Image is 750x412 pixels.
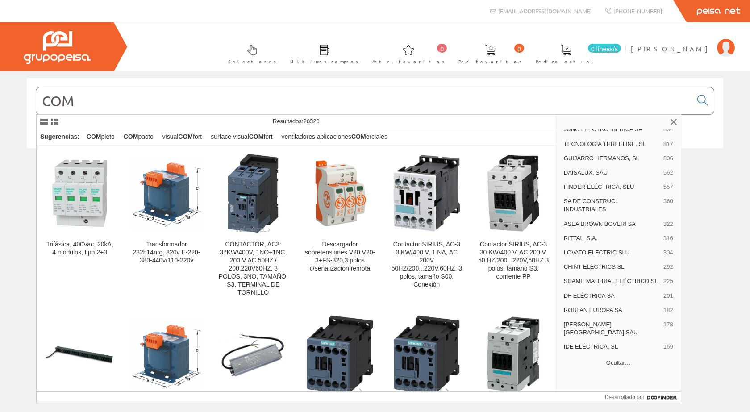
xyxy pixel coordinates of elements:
font: [EMAIL_ADDRESS][DOMAIN_NAME] [498,7,592,15]
a: Selectores [219,37,281,70]
font: Arte. favoritos [372,58,445,65]
font: 834 [663,126,673,133]
font: Contactor SIRIUS, AC-3 30 KW/400 V, AC 200 V, 50 HZ/200...220V,60HZ 3 polos, tamaño S3, corriente PP [478,241,549,280]
font: GUIJARRO HERMANOS, SL [564,155,639,162]
a: Trifásica, 400Vac, 20kA, 4 módulos, tipo 2+3 Trifásica, 400Vac, 20kA, 4 módulos, tipo 2+3 [37,146,123,307]
img: Transformador 232b14nrg. 320v E-220-380-440v/110-220v [130,157,202,229]
img: CONTACTOR, AC3: 37KW/400V, 1NO+1NC, 200 V AC 50HZ / 200.220V60HZ, 3 POLOS, 3NO, TAMAÑO: S3, TERMI... [227,153,279,233]
font: 360 [663,198,673,204]
font: 169 [663,343,673,350]
font: Transformador 232b14nrg. 320v E-220-380-440v/110-220v [133,241,200,264]
img: Contactor SIRIUS, AC-3 37 KW/400 V, AC 200 V, 50 HZ/200...220V,60HZ 3 polos, tamaño S3, Conexión por [485,315,542,395]
img: Trifásica, 400Vac, 20kA, 4 módulos, tipo 2+3 [44,157,116,229]
img: Regleta 0U 10A 230V IEC320 208/230V IEC320 [44,319,116,391]
font: RITTAL, S.A. [564,235,598,241]
font: Selectores [228,58,276,65]
img: Transformador 220b13nrg. 200va E-220/380v S-24/48v [130,319,202,391]
font: ROBLAN EUROPA SA [564,307,622,313]
font: 817 [663,141,673,147]
font: [PERSON_NAME] [GEOGRAPHIC_DATA] SAU [564,321,638,336]
font: 292 [663,263,673,270]
font: SA DE CONSTRUC. INDUSTRIALES [564,198,617,212]
font: SCAME MATERIAL ELÉCTRICO SL [564,278,658,284]
font: 182 [663,307,673,313]
font: FINDER ELÉCTRICA, SLU [564,183,634,190]
div: surface visual fort [207,129,276,145]
div: ventiladores aplicaciones erciales [278,129,391,145]
div: visual fort [159,129,206,145]
a: Últimas compras [281,37,363,70]
font: 557 [663,183,673,190]
strong: COM [351,133,366,140]
font: [PERSON_NAME] [631,45,712,53]
font: [PHONE_NUMBER] [613,7,662,15]
font: ASEA BROWN BOVERI SA [564,221,636,227]
font: Resultados: [273,118,304,125]
div: pleto [83,129,118,145]
img: LV 320/24-T-IP67 200-240 V 150..320 W 24 V [217,329,289,381]
font: 322 [663,221,673,227]
img: SIRIUS Innovations Contactor, AC-3, 3KW/400V, 1NA, AC 200V 50HZ, 200...220V 60HZ, S00 conexión torni [393,315,460,395]
font: DF ELÉCTRICA SA [564,292,615,299]
font: Pedido actual [536,58,596,65]
font: Ped. favoritos [458,58,522,65]
font: Contactor SIRIUS, AC-3 3 KW/400 V, 1 NA, AC 200V 50HZ/200...220V,60HZ, 3 polos, tamaño S00, Conexión [392,241,462,288]
font: 0 [517,46,521,53]
font: DAISALUX, SAU [564,169,608,176]
a: Contactor SIRIUS, AC-3 30 KW/400 V, AC 200 V, 50 HZ/200...220V,60HZ 3 polos, tamaño S3, corriente... [470,146,556,307]
font: CONTACTOR, AC3: 37KW/400V, 1NO+1NC, 200 V AC 50HZ / 200.220V60HZ, 3 POLOS, 3NO, TAMAÑO: S3, TERMI... [219,241,288,296]
button: Ocultar… [560,355,677,370]
img: Contactor SIRIUS, AC-3 3 KW/400 V, 1 NA, AC 200V 50HZ/200...220V,60HZ, 3 polos, tamaño S00, Conexión [392,153,462,233]
font: 20320 [304,118,320,125]
font: 316 [663,235,673,241]
font: TECNOLOGÍA THREELINE, SL [564,141,646,147]
font: 806 [663,155,673,162]
font: 304 [663,249,673,256]
a: Descargador sobretensiones V20 V20-3+FS-320,3 polos c/señalización remota Descargador sobretensio... [297,146,383,307]
strong: COM [124,133,138,140]
strong: COM [87,133,101,140]
font: Desarrollado por [605,394,645,400]
img: Grupo Peisa [24,31,91,64]
a: Contactor SIRIUS, AC-3 3 KW/400 V, 1 NA, AC 200V 50HZ/200...220V,60HZ, 3 polos, tamaño S00, Conex... [383,146,470,307]
img: SIRIUS Innovations Contactor, AC-3, 3KW/400V, 1NC, AC 200V 50HZ, 200...220V 60HZ, S00 conexión torni [306,315,373,395]
font: 201 [663,292,673,299]
font: Descargador sobretensiones V20 V20-3+FS-320,3 polos c/señalización remota [305,241,375,272]
strong: COM [178,133,193,140]
a: CONTACTOR, AC3: 37KW/400V, 1NO+1NC, 200 V AC 50HZ / 200.220V60HZ, 3 POLOS, 3NO, TAMAÑO: S3, TERMI... [210,146,296,307]
strong: COM [249,133,264,140]
font: Ocultar… [606,359,631,366]
font: 0 [440,46,444,53]
input: Buscar... [36,87,692,114]
div: pacto [120,129,157,145]
font: 225 [663,278,673,284]
a: Transformador 232b14nrg. 320v E-220-380-440v/110-220v Transformador 232b14nrg. 320v E-220-380-440... [123,146,209,307]
font: IDE ELÉCTRICA, SL [564,343,618,350]
font: 0 líneas/s [591,46,618,53]
font: Trifásica, 400Vac, 20kA, 4 módulos, tipo 2+3 [46,241,113,256]
font: CHINT ELECTRICS SL [564,263,625,270]
font: 562 [663,169,673,176]
a: Desarrollado por [605,392,681,403]
font: Últimas compras [290,58,358,65]
font: LOVATO ELECTRIC SLU [564,249,629,256]
font: JUNG ELECTRO IBÉRICA SA [564,126,642,133]
a: [PERSON_NAME] [631,37,735,46]
div: Sugerencias: [37,131,81,143]
font: 178 [663,321,673,328]
img: Descargador sobretensiones V20 V20-3+FS-320,3 polos c/señalización remota [304,157,376,229]
img: Contactor SIRIUS, AC-3 30 KW/400 V, AC 200 V, 50 HZ/200...220V,60HZ 3 polos, tamaño S3, corriente PP [486,153,541,233]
